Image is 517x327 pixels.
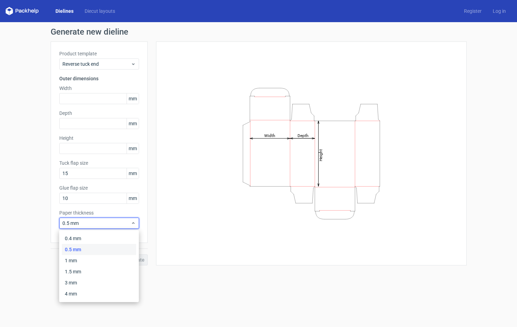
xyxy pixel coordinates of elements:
[127,193,139,203] span: mm
[59,50,139,57] label: Product template
[62,277,136,288] div: 3 mm
[127,93,139,104] span: mm
[59,135,139,142] label: Height
[59,110,139,117] label: Depth
[127,118,139,129] span: mm
[51,28,467,36] h1: Generate new dieline
[127,168,139,179] span: mm
[59,184,139,191] label: Glue flap size
[59,75,139,82] h3: Outer dimensions
[62,233,136,244] div: 0.4 mm
[62,255,136,266] div: 1 mm
[487,8,511,15] a: Log in
[62,288,136,299] div: 4 mm
[264,133,275,138] tspan: Width
[50,8,79,15] a: Dielines
[62,266,136,277] div: 1.5 mm
[62,244,136,255] div: 0.5 mm
[458,8,487,15] a: Register
[62,61,131,67] span: Reverse tuck end
[79,8,121,15] a: Diecut layouts
[59,85,139,92] label: Width
[59,160,139,166] label: Tuck flap size
[59,209,139,216] label: Paper thickness
[127,143,139,154] span: mm
[297,133,308,138] tspan: Depth
[62,220,131,227] span: 0.5 mm
[318,149,323,161] tspan: Height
